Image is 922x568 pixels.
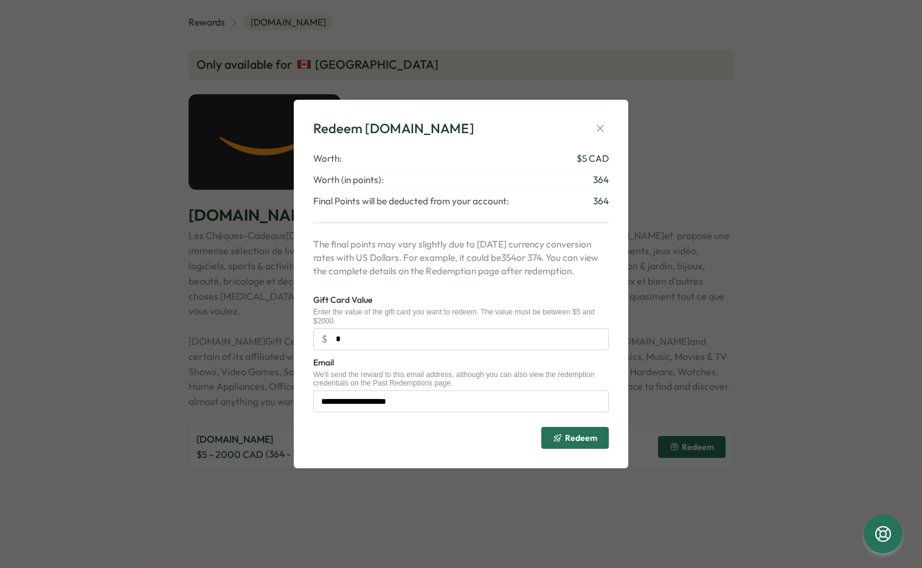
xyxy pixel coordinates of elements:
[565,434,597,442] span: Redeem
[313,119,474,138] div: Redeem [DOMAIN_NAME]
[313,195,509,208] span: Final Points will be deducted from your account:
[593,173,609,187] span: 364
[541,427,609,449] button: Redeem
[577,152,609,165] span: $ 5 CAD
[313,356,334,370] label: Email
[313,238,609,278] p: The final points may vary slightly due to [DATE] currency conversion rates with US Dollars. For e...
[313,308,609,325] div: Enter the value of the gift card you want to redeem. The value must be between $5 and $2000.
[313,370,609,388] div: We'll send the reward to this email address, although you can also view the redemption credential...
[313,173,384,187] span: Worth (in points):
[313,152,342,165] span: Worth:
[593,195,609,208] span: 364
[313,294,372,307] label: Gift Card Value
